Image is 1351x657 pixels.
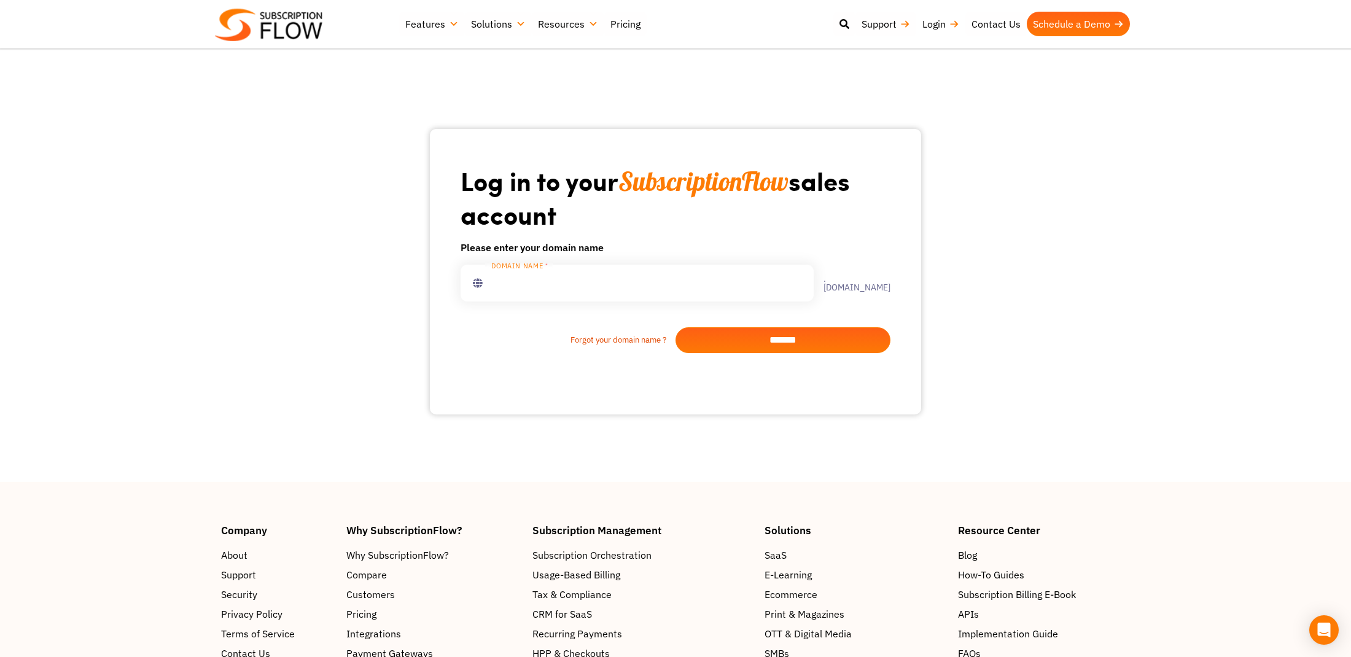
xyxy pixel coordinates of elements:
a: Contact Us [965,12,1027,36]
h4: Solutions [765,525,946,535]
a: Implementation Guide [958,626,1130,641]
a: SaaS [765,548,946,562]
a: How-To Guides [958,567,1130,582]
h1: Log in to your sales account [461,165,890,230]
a: E-Learning [765,567,946,582]
a: APIs [958,607,1130,621]
a: Print & Magazines [765,607,946,621]
a: Tax & Compliance [532,587,752,602]
span: Support [221,567,256,582]
h4: Resource Center [958,525,1130,535]
span: Recurring Payments [532,626,622,641]
h4: Company [221,525,334,535]
div: Open Intercom Messenger [1309,615,1339,645]
a: About [221,548,334,562]
span: Usage-Based Billing [532,567,620,582]
span: About [221,548,247,562]
img: Subscriptionflow [215,9,322,41]
span: Ecommerce [765,587,817,602]
a: Customers [346,587,521,602]
span: Implementation Guide [958,626,1058,641]
a: CRM for SaaS [532,607,752,621]
a: Terms of Service [221,626,334,641]
span: Print & Magazines [765,607,844,621]
label: .[DOMAIN_NAME] [814,274,890,292]
span: Privacy Policy [221,607,282,621]
a: Solutions [465,12,532,36]
a: Login [916,12,965,36]
span: Customers [346,587,395,602]
h4: Subscription Management [532,525,752,535]
span: Subscription Billing E-Book [958,587,1076,602]
span: Subscription Orchestration [532,548,652,562]
span: E-Learning [765,567,812,582]
a: Security [221,587,334,602]
a: Subscription Billing E-Book [958,587,1130,602]
a: Features [399,12,465,36]
span: APIs [958,607,979,621]
span: Tax & Compliance [532,587,612,602]
a: Compare [346,567,521,582]
a: Support [855,12,916,36]
a: Ecommerce [765,587,946,602]
span: CRM for SaaS [532,607,592,621]
span: Security [221,587,257,602]
span: How-To Guides [958,567,1024,582]
a: Privacy Policy [221,607,334,621]
a: Forgot your domain name ? [461,334,675,346]
span: OTT & Digital Media [765,626,852,641]
span: Pricing [346,607,376,621]
a: Pricing [346,607,521,621]
a: Support [221,567,334,582]
span: Blog [958,548,977,562]
span: SubscriptionFlow [618,165,788,198]
span: Compare [346,567,387,582]
a: Why SubscriptionFlow? [346,548,521,562]
span: SaaS [765,548,787,562]
a: Blog [958,548,1130,562]
span: Terms of Service [221,626,295,641]
h4: Why SubscriptionFlow? [346,525,521,535]
a: OTT & Digital Media [765,626,946,641]
h6: Please enter your domain name [461,240,890,255]
span: Why SubscriptionFlow? [346,548,449,562]
a: Usage-Based Billing [532,567,752,582]
a: Integrations [346,626,521,641]
span: Integrations [346,626,401,641]
a: Resources [532,12,604,36]
a: Subscription Orchestration [532,548,752,562]
a: Schedule a Demo [1027,12,1130,36]
a: Recurring Payments [532,626,752,641]
a: Pricing [604,12,647,36]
